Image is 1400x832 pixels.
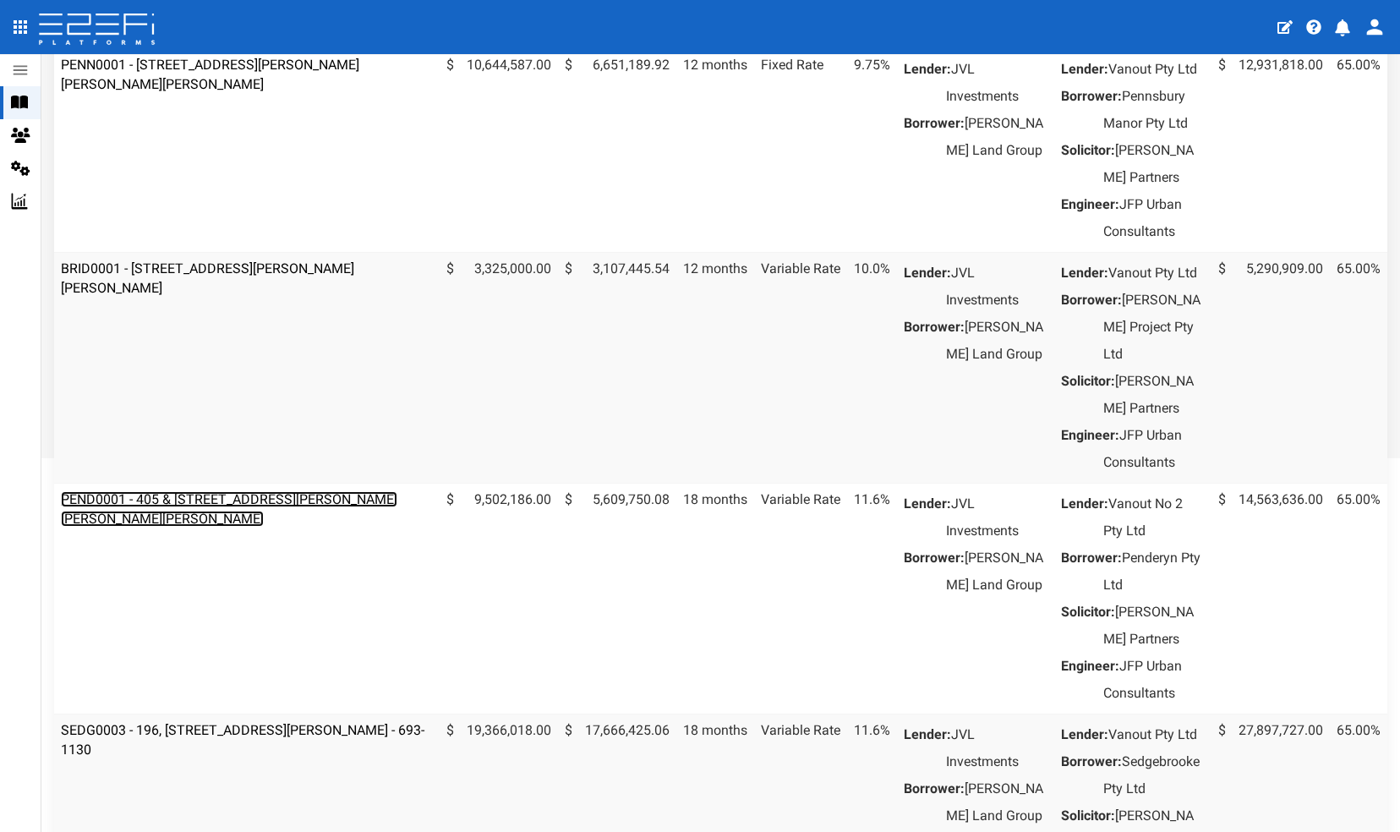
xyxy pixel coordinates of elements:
[904,545,965,572] dt: Borrower:
[676,483,754,714] td: 18 months
[847,48,897,252] td: 9.75%
[1103,599,1205,653] dd: [PERSON_NAME] Partners
[1061,83,1122,110] dt: Borrower:
[61,260,354,296] a: BRID0001 - [STREET_ADDRESS][PERSON_NAME][PERSON_NAME]
[904,314,965,341] dt: Borrower:
[440,252,558,483] td: 3,325,000.00
[1330,48,1387,252] td: 65.00%
[1103,545,1205,599] dd: Penderyn Pty Ltd
[1330,252,1387,483] td: 65.00%
[61,722,424,758] a: SEDG0003 - 196, [STREET_ADDRESS][PERSON_NAME] - 693-1130
[1103,137,1205,191] dd: [PERSON_NAME] Partners
[904,721,951,748] dt: Lender:
[946,775,1047,829] dd: [PERSON_NAME] Land Group
[1103,56,1205,83] dd: Vanout Pty Ltd
[946,260,1047,314] dd: JVL Investments
[847,483,897,714] td: 11.6%
[61,491,397,527] a: PEND0001 - 405 & [STREET_ADDRESS][PERSON_NAME][PERSON_NAME][PERSON_NAME]
[946,314,1047,368] dd: [PERSON_NAME] Land Group
[1061,599,1115,626] dt: Solicitor:
[904,110,965,137] dt: Borrower:
[1211,48,1330,252] td: 12,931,818.00
[1211,252,1330,483] td: 5,290,909.00
[754,483,847,714] td: Variable Rate
[1061,287,1122,314] dt: Borrower:
[1061,721,1108,748] dt: Lender:
[1061,490,1108,517] dt: Lender:
[1103,422,1205,476] dd: JFP Urban Consultants
[1061,368,1115,395] dt: Solicitor:
[904,260,951,287] dt: Lender:
[1211,483,1330,714] td: 14,563,636.00
[1061,56,1108,83] dt: Lender:
[1103,260,1205,287] dd: Vanout Pty Ltd
[946,490,1047,545] dd: JVL Investments
[1061,653,1119,680] dt: Engineer:
[904,775,965,802] dt: Borrower:
[946,56,1047,110] dd: JVL Investments
[1103,748,1205,802] dd: Sedgebrooke Pty Ltd
[1061,260,1108,287] dt: Lender:
[754,48,847,252] td: Fixed Rate
[558,252,676,483] td: 3,107,445.54
[946,545,1047,599] dd: [PERSON_NAME] Land Group
[61,57,359,92] a: PENN0001 - [STREET_ADDRESS][PERSON_NAME][PERSON_NAME][PERSON_NAME]
[1103,368,1205,422] dd: [PERSON_NAME] Partners
[1061,802,1115,829] dt: Solicitor:
[1061,748,1122,775] dt: Borrower:
[1061,191,1119,218] dt: Engineer:
[1061,137,1115,164] dt: Solicitor:
[1103,83,1205,137] dd: Pennsbury Manor Pty Ltd
[754,252,847,483] td: Variable Rate
[904,56,951,83] dt: Lender:
[558,48,676,252] td: 6,651,189.92
[1061,545,1122,572] dt: Borrower:
[440,483,558,714] td: 9,502,186.00
[1103,721,1205,748] dd: Vanout Pty Ltd
[904,490,951,517] dt: Lender:
[946,110,1047,164] dd: [PERSON_NAME] Land Group
[676,48,754,252] td: 12 months
[1103,287,1205,368] dd: [PERSON_NAME] Project Pty Ltd
[558,483,676,714] td: 5,609,750.08
[1061,422,1119,449] dt: Engineer:
[847,252,897,483] td: 10.0%
[946,721,1047,775] dd: JVL Investments
[676,252,754,483] td: 12 months
[1103,490,1205,545] dd: Vanout No 2 Pty Ltd
[1103,191,1205,245] dd: JFP Urban Consultants
[440,48,558,252] td: 10,644,587.00
[1330,483,1387,714] td: 65.00%
[1103,653,1205,707] dd: JFP Urban Consultants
